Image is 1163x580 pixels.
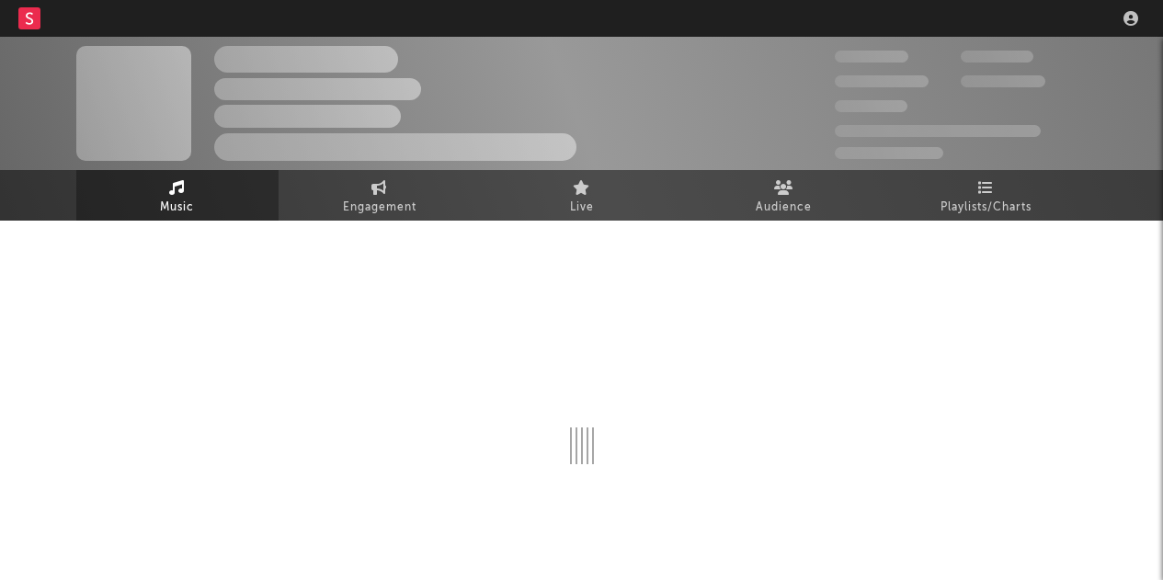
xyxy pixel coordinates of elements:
a: Engagement [279,170,481,221]
span: 50,000,000 [835,75,929,87]
span: Audience [756,197,812,219]
a: Music [76,170,279,221]
a: Audience [683,170,885,221]
span: 1,000,000 [961,75,1045,87]
a: Live [481,170,683,221]
span: 300,000 [835,51,908,63]
span: Jump Score: 85.0 [835,147,943,159]
span: 100,000 [961,51,1033,63]
span: Music [160,197,194,219]
span: 100,000 [835,100,907,112]
span: 50,000,000 Monthly Listeners [835,125,1041,137]
span: Engagement [343,197,416,219]
a: Playlists/Charts [885,170,1088,221]
span: Live [570,197,594,219]
span: Playlists/Charts [941,197,1032,219]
